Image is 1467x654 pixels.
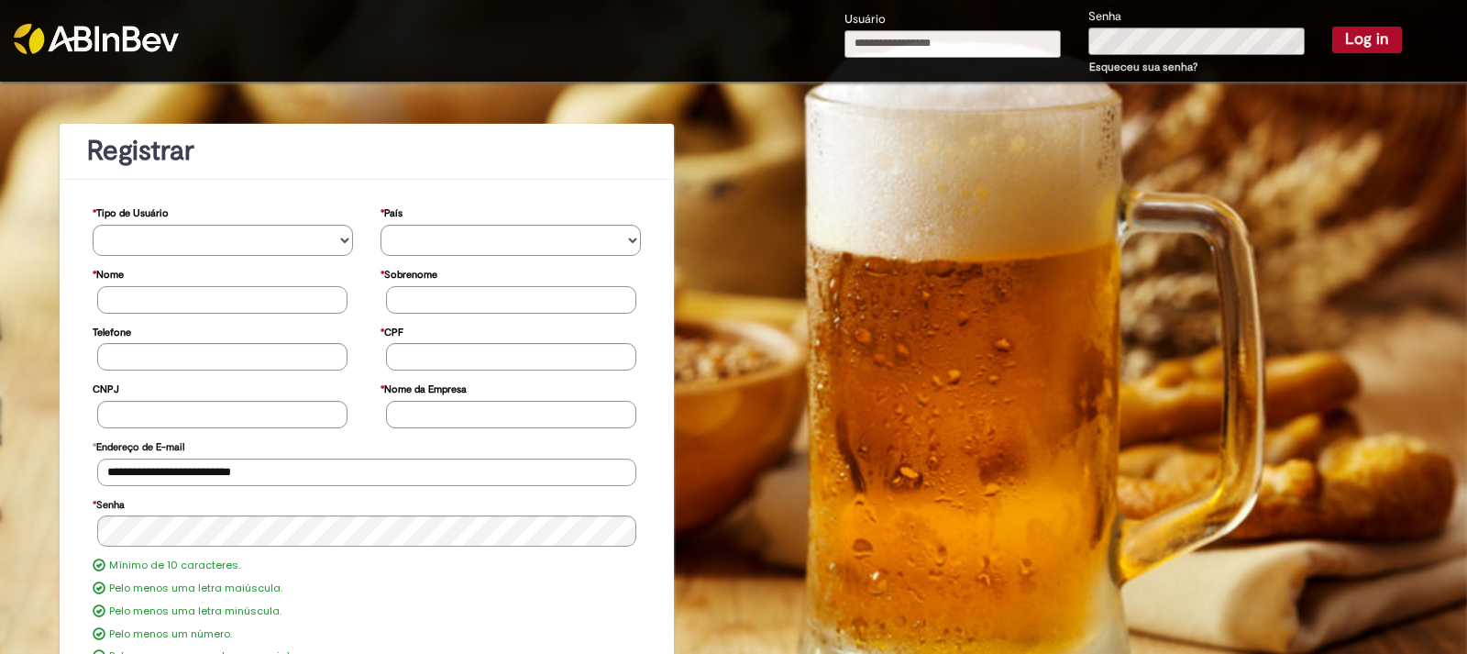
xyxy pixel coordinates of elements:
[93,260,124,286] label: Nome
[14,24,179,54] img: ABInbev-white.png
[93,317,131,344] label: Telefone
[109,582,282,596] label: Pelo menos uma letra maiúscula.
[109,559,240,573] label: Mínimo de 10 caracteres.
[844,11,886,28] label: Usuário
[381,374,467,401] label: Nome da Empresa
[1089,60,1197,74] a: Esqueceu sua senha?
[381,198,403,225] label: País
[93,374,119,401] label: CNPJ
[93,432,184,459] label: Endereço de E-mail
[381,317,403,344] label: CPF
[1332,27,1402,52] button: Log in
[93,490,125,516] label: Senha
[93,198,169,225] label: Tipo de Usuário
[87,136,646,166] h1: Registrar
[1088,8,1121,26] label: Senha
[381,260,437,286] label: Sobrenome
[109,604,281,619] label: Pelo menos uma letra minúscula.
[109,627,232,642] label: Pelo menos um número.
